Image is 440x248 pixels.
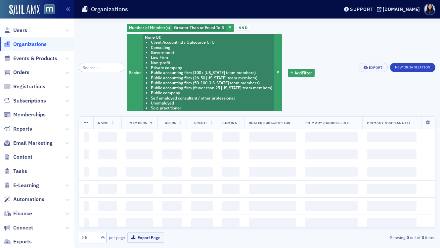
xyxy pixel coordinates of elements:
[98,201,117,211] span: ‌
[151,75,272,80] li: Public accounting firm (26-50 [US_STATE] team members)
[4,83,45,90] a: Registrations
[98,184,117,194] span: ‌
[162,167,182,177] span: ‌
[249,184,296,194] span: ‌
[4,168,27,175] a: Tasks
[129,25,170,30] span: Number of Member(s)
[151,65,272,70] li: Private company
[98,120,109,125] span: Name
[191,201,213,211] span: ‌
[222,201,240,211] span: ‌
[84,132,89,142] span: ‌
[4,196,44,203] a: Automations
[13,140,53,147] span: Email Marketing
[305,167,358,177] span: ‌
[13,196,44,203] span: Automations
[13,168,27,175] span: Tasks
[151,90,272,95] li: Public company
[390,64,435,70] a: New Organization
[151,45,272,50] li: Consulting
[9,5,40,15] img: SailAMX
[222,218,240,228] span: ‌
[305,201,358,211] span: ‌
[126,167,153,177] span: ‌
[98,132,117,142] span: ‌
[162,149,182,159] span: ‌
[249,120,291,125] span: Roster Subscription
[151,96,272,101] li: Self employed consultant / other professional
[151,40,272,45] li: Client Accounting / Outsource CFO
[13,41,47,48] span: Organizations
[222,184,240,194] span: ‌
[165,120,176,125] span: Users
[4,41,47,48] a: Organizations
[222,132,240,142] span: ‌
[4,55,57,62] a: Events & Products
[162,184,182,194] span: ‌
[40,4,55,16] a: View Homepage
[13,182,39,189] span: E-Learning
[126,149,153,159] span: ‌
[13,125,32,133] span: Reports
[191,149,213,159] span: ‌
[4,238,32,245] a: Exports
[44,4,55,15] img: SailAMX
[13,111,46,118] span: Memberships
[235,25,251,30] button: and
[4,140,53,147] a: Email Marketing
[13,69,29,76] span: Orders
[84,149,89,159] span: ‌
[91,5,128,13] h1: Organizations
[305,132,358,142] span: ‌
[151,80,272,85] li: Public accounting firm (50-100 [US_STATE] team members)
[13,224,33,231] span: Connect
[98,167,117,177] span: ‌
[377,7,422,12] button: [DOMAIN_NAME]
[367,167,417,177] span: ‌
[191,184,213,194] span: ‌
[13,153,32,161] span: Content
[126,132,153,142] span: ‌
[222,120,237,125] span: Admins
[4,97,46,104] a: Subscriptions
[191,218,213,228] span: ‌
[420,234,425,240] strong: 0
[126,218,153,228] span: ‌
[249,218,296,228] span: ‌
[367,201,417,211] span: ‌
[305,218,358,228] span: ‌
[390,63,435,72] button: New Organization
[359,63,387,72] button: Export
[151,85,272,90] li: Public accounting firm (fewer than 25 [US_STATE] team members)
[84,201,89,211] span: ‌
[162,132,182,142] span: ‌
[367,120,411,125] span: Primary Address City
[191,132,213,142] span: ‌
[4,125,32,133] a: Reports
[13,27,27,34] span: Users
[4,111,46,118] a: Memberships
[222,167,240,177] span: ‌
[367,218,417,228] span: ‌
[367,149,417,159] span: ‌
[126,201,153,211] span: ‌
[151,55,272,60] li: Law Firm
[249,149,296,159] span: ‌
[288,69,315,77] button: AddFilter
[151,70,272,75] li: Public accounting firm (100+ [US_STATE] team members)
[369,66,382,69] div: Export
[4,27,27,34] a: Users
[305,120,352,125] span: Primary Address Line 1
[151,105,272,110] li: Sole practitioner
[4,182,39,189] a: E-Learning
[174,25,222,30] span: Greater Than or Equal To :
[13,97,46,104] span: Subscriptions
[84,184,89,194] span: ‌
[4,69,29,76] a: Orders
[109,234,125,240] label: per page
[249,201,296,211] span: ‌
[162,218,182,228] span: ‌
[194,120,207,125] span: Credit
[294,70,312,76] span: Add Filter
[305,149,358,159] span: ‌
